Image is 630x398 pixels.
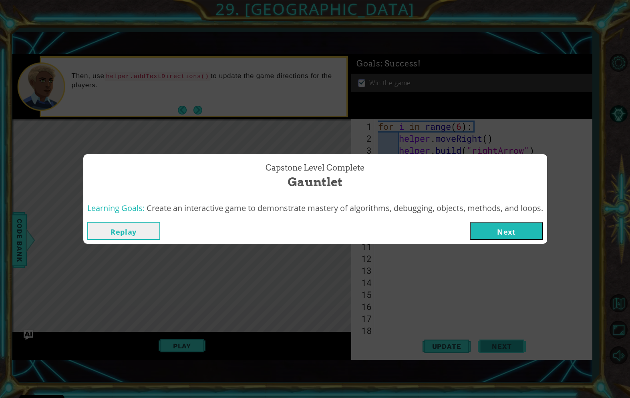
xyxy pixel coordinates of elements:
[87,222,160,240] button: Replay
[87,203,145,213] span: Learning Goals:
[470,222,543,240] button: Next
[147,203,543,213] span: Create an interactive game to demonstrate mastery of algorithms, debugging, objects, methods, and...
[288,173,342,191] span: Gauntlet
[266,162,364,174] span: Capstone Level Complete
